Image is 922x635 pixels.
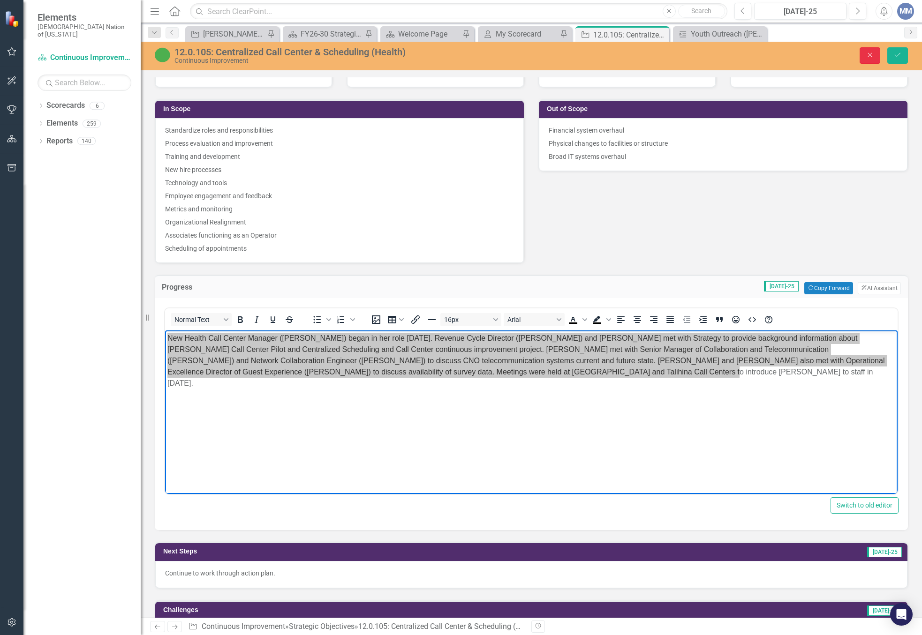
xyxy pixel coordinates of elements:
[867,547,902,557] span: [DATE]-25
[309,313,333,326] div: Bullet list
[764,281,799,291] span: [DATE]-25
[174,47,578,57] div: 12.0.105: Centralized Call Center & Scheduling (Health)
[162,283,296,291] h3: Progress
[504,313,565,326] button: Font Arial
[858,282,901,294] button: AI Assistant
[691,28,764,40] div: Youth Outreach ([PERSON_NAME])
[695,313,711,326] button: Increase indent
[549,126,898,137] p: Financial system overhaul​
[867,605,902,616] span: [DATE]-25
[155,47,170,62] img: CI Action Plan Approved/In Progress
[77,137,96,145] div: 140
[174,316,220,323] span: Normal Text
[368,313,384,326] button: Insert image
[163,105,519,112] h3: In Scope
[165,202,514,216] p: Metrics and monitoring​
[679,313,695,326] button: Decrease indent
[424,313,440,326] button: Horizontal line
[165,568,898,578] p: Continue to work through action plan.
[547,105,903,112] h3: Out of Scope
[281,313,297,326] button: Strikethrough
[165,229,514,242] p: Associates functioning as an Operator​
[165,126,514,137] p: Standardize roles and responsibilities​
[165,330,898,494] iframe: Rich Text Area
[744,313,760,326] button: HTML Editor
[5,11,21,27] img: ClearPoint Strategy
[440,313,501,326] button: Font size 16px
[165,150,514,163] p: Training and development​
[232,313,248,326] button: Bold
[46,136,73,147] a: Reports
[549,150,898,161] p: Broad IT systems overhaul
[613,313,629,326] button: Align left
[301,28,363,40] div: FY26-30 Strategic Plan
[675,28,764,40] a: Youth Outreach ([PERSON_NAME])
[165,137,514,150] p: Process evaluation and improvement​
[496,28,558,40] div: My Scorecard
[804,282,853,294] button: Copy Forward
[46,100,85,111] a: Scorecards
[761,313,777,326] button: Help
[662,313,678,326] button: Justify
[83,120,101,127] div: 259
[289,622,355,631] a: Strategic Objectives
[549,137,898,150] p: Physical changes to facilities or structure​
[589,313,612,326] div: Background color Black
[711,313,727,326] button: Blockquote
[691,7,711,15] span: Search
[38,75,131,91] input: Search Below...
[398,28,460,40] div: Welcome Page
[249,313,265,326] button: Italic
[165,189,514,202] p: Employee engagement and feedback​
[171,313,232,326] button: Block Normal Text
[507,316,553,323] span: Arial
[163,548,524,555] h3: Next Steps
[444,316,490,323] span: 16px
[897,3,914,20] button: MM
[265,313,281,326] button: Underline
[38,12,131,23] span: Elements
[890,603,913,626] div: Open Intercom Messenger
[190,3,727,20] input: Search ClearPoint...
[333,313,356,326] div: Numbered list
[754,3,846,20] button: [DATE]-25
[358,622,540,631] div: 12.0.105: Centralized Call Center & Scheduling (Health)
[38,52,131,63] a: Continuous Improvement
[165,242,514,253] p: Scheduling of appointments
[728,313,744,326] button: Emojis
[285,28,363,40] a: FY26-30 Strategic Plan
[408,313,423,326] button: Insert/edit link
[165,216,514,229] p: Organizational Realignment​
[646,313,662,326] button: Align right
[593,29,667,41] div: 12.0.105: Centralized Call Center & Scheduling (Health)
[188,28,265,40] a: [PERSON_NAME] SO's
[565,313,589,326] div: Text color Black
[203,28,265,40] div: [PERSON_NAME] SO's
[165,163,514,176] p: New hire processes​
[163,606,530,613] h3: Challenges
[629,313,645,326] button: Align center
[165,176,514,189] p: Technology and tools​
[757,6,843,17] div: [DATE]-25
[202,622,285,631] a: Continuous Improvement
[385,313,407,326] button: Table
[188,621,524,632] div: » »
[831,497,899,514] button: Switch to old editor
[383,28,460,40] a: Welcome Page
[174,57,578,64] div: Continuous Improvement
[90,102,105,110] div: 6
[480,28,558,40] a: My Scorecard
[46,118,78,129] a: Elements
[38,23,131,38] small: [DEMOGRAPHIC_DATA] Nation of [US_STATE]
[678,5,725,18] button: Search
